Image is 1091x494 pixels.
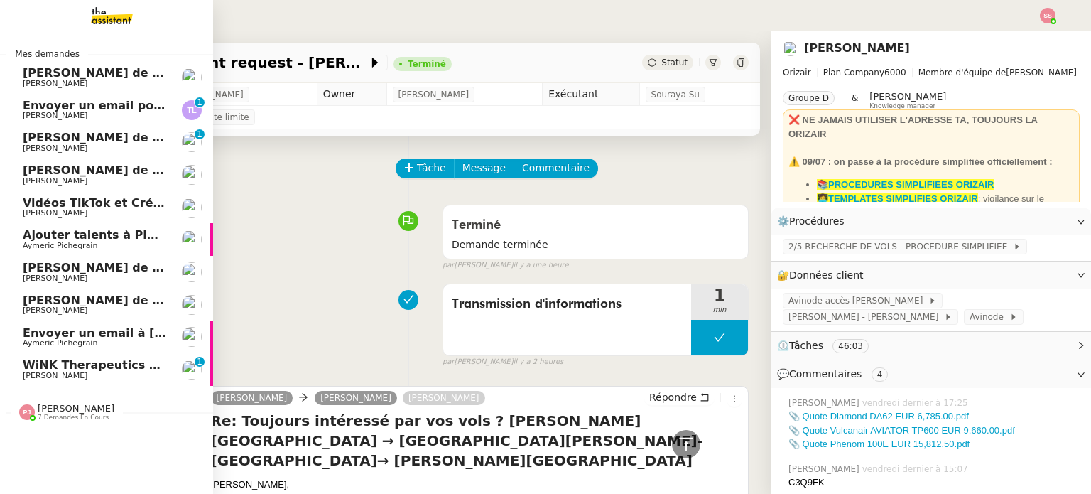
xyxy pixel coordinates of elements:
span: [PERSON_NAME] [398,87,469,102]
span: [PERSON_NAME] [788,397,862,409]
span: 💬 [777,368,894,380]
span: Aymeric Pichegrain [23,241,97,250]
span: Terminé [452,219,501,232]
span: Commentaires [789,368,862,380]
span: [PERSON_NAME] [23,306,87,315]
span: 1 [691,287,748,304]
div: 🔐Données client [771,262,1091,289]
span: Répondre [649,390,697,404]
p: 1 [197,97,202,110]
span: [DATE] - New flight request - [PERSON_NAME] [74,55,368,70]
span: par [443,356,455,368]
span: Commentaire [522,160,590,176]
span: Message [462,160,506,176]
img: users%2FC9SBsJ0duuaSgpQFj5LgoEX8n0o2%2Favatar%2Fec9d51b8-9413-4189-adfb-7be4d8c96a3c [783,41,798,56]
li: : vigilance sur le dashboard utiliser uniquement les templates avec ✈️Orizair pour éviter les con... [817,192,1074,234]
img: users%2FW4OQjB9BRtYK2an7yusO0WsYLsD3%2Favatar%2F28027066-518b-424c-8476-65f2e549ac29 [182,68,202,87]
nz-badge-sup: 1 [195,129,205,139]
span: Statut [661,58,688,68]
span: Plan Company [823,68,884,77]
img: users%2FCk7ZD5ubFNWivK6gJdIkoi2SB5d2%2Favatar%2F3f84dbb7-4157-4842-a987-fca65a8b7a9a [182,198,202,218]
span: il y a une heure [514,259,569,272]
strong: ⚠️ 09/07 : on passe à la procédure simplifiée officiellement : [788,156,1052,167]
small: [PERSON_NAME] [443,259,569,272]
div: ⚙️Procédures [771,208,1091,235]
td: Exécutant [543,83,639,106]
span: ⏲️ [777,340,881,351]
span: 2/5 RECHERCHE DE VOLS - PROCEDURE SIMPLIFIEE [788,240,1013,254]
a: 📎 Quote Diamond DA62 EUR 6,785.00.pdf [788,411,969,421]
span: [PERSON_NAME] [783,65,1080,80]
img: svg [19,404,35,420]
span: WiNK Therapeutics <> Agile Capital Markets [23,358,309,372]
img: svg [1040,8,1055,23]
a: [PERSON_NAME] [804,41,910,55]
span: Orizair [783,68,811,77]
a: [PERSON_NAME] [211,392,293,404]
span: [PERSON_NAME] de Suivi - [PERSON_NAME] - BS Protection [23,131,402,144]
button: Répondre [644,390,715,405]
span: [PERSON_NAME] de suivi [PERSON_NAME] - CELL&CO BIOSERVICES [23,66,452,80]
span: [PERSON_NAME] de Suivi - [PERSON_NAME] / Pure Informatique [23,261,431,274]
span: [PERSON_NAME] [23,371,87,380]
span: [PERSON_NAME] [23,79,87,88]
img: users%2F1PNv5soDtMeKgnH5onPMHqwjzQn1%2Favatar%2Fd0f44614-3c2d-49b8-95e9-0356969fcfd1 [182,327,202,347]
button: Message [454,159,514,178]
a: 👩‍💻TEMPLATES SIMPLIFIES ORIZAIR [817,193,978,204]
span: ⚙️ [777,213,851,230]
span: [PERSON_NAME] [23,111,87,120]
nz-badge-sup: 1 [195,357,205,367]
span: 7 demandes en cours [38,414,109,421]
nz-tag: 46:03 [832,339,869,353]
button: Commentaire [514,159,598,178]
nz-tag: 4 [872,367,889,382]
img: users%2FW4OQjB9BRtYK2an7yusO0WsYLsD3%2Favatar%2F28027066-518b-424c-8476-65f2e549ac29 [182,295,202,315]
span: Ajouter talents à Pipedrive [23,228,195,242]
span: vendredi dernier à 15:07 [862,463,971,476]
span: Tâche [417,160,446,176]
span: [PERSON_NAME] [23,274,87,283]
div: ⏲️Tâches 46:03 [771,332,1091,360]
span: 🔐 [777,267,869,284]
span: vendredi dernier à 17:25 [862,397,971,409]
span: Knowledge manager [869,102,935,110]
span: Envoyer un email pour demander le numéro RNA [23,99,336,112]
span: min [691,304,748,316]
span: Données client [789,269,864,281]
span: & [852,91,858,109]
nz-tag: Groupe D [783,91,835,105]
nz-badge-sup: 1 [195,97,205,107]
span: par [443,259,455,272]
img: svg [182,100,202,120]
p: 1 [197,129,202,142]
a: 📎 Quote Phenom 100E EUR 15,812.50.pdf [788,439,970,449]
img: users%2F1PNv5soDtMeKgnH5onPMHqwjzQn1%2Favatar%2Fd0f44614-3c2d-49b8-95e9-0356969fcfd1 [182,230,202,249]
span: Souraya Su [651,87,700,102]
img: users%2FW4OQjB9BRtYK2an7yusO0WsYLsD3%2Favatar%2F28027066-518b-424c-8476-65f2e549ac29 [182,165,202,185]
img: users%2FW4OQjB9BRtYK2an7yusO0WsYLsD3%2Favatar%2F28027066-518b-424c-8476-65f2e549ac29 [182,262,202,282]
img: users%2FXPWOVq8PDVf5nBVhDcXguS2COHE3%2Favatar%2F3f89dc26-16aa-490f-9632-b2fdcfc735a1 [182,360,202,380]
div: [PERSON_NAME], [211,478,742,492]
span: [PERSON_NAME] [23,144,87,153]
a: [PERSON_NAME] [403,392,485,404]
span: [PERSON_NAME] [23,208,87,218]
div: Terminé [408,60,446,68]
p: 1 [197,357,202,370]
button: Tâche [396,159,455,178]
span: [PERSON_NAME] [788,463,862,476]
span: Aymeric Pichegrain [23,338,97,348]
span: Membre d'équipe de [918,68,1006,77]
div: C3Q9FK [788,476,1080,490]
strong: 📚PROCEDURES SIMPLIFIEES ORIZAIR [817,179,994,190]
span: [PERSON_NAME] [38,403,114,414]
a: [PERSON_NAME] [315,392,397,404]
span: Demande terminée [452,237,739,253]
span: [PERSON_NAME] - [PERSON_NAME] [788,310,944,324]
div: 💬Commentaires 4 [771,360,1091,388]
span: [PERSON_NAME] de suivi - MADFLY - [PERSON_NAME] [23,163,364,177]
span: Vidéos TikTok et Créatives META - septembre 2025 [23,196,348,210]
a: 📎 Quote Vulcanair AVIATOR TP600 EUR 9,660.00.pdf [788,425,1015,436]
span: Procédures [789,215,845,227]
span: Mes demandes [6,47,88,61]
